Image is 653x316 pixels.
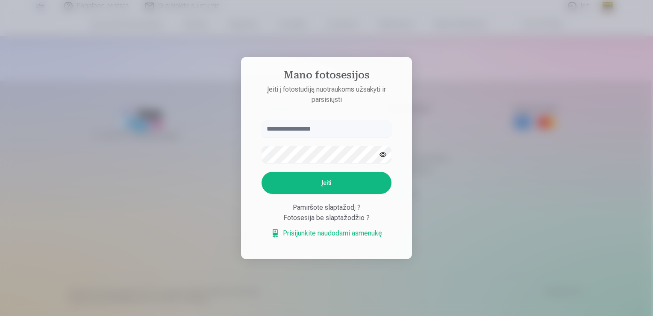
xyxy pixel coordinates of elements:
[262,172,391,194] button: Įeiti
[262,213,391,223] div: Fotosesija be slaptažodžio ?
[271,228,382,238] a: Prisijunkite naudodami asmenukę
[253,69,400,84] h4: Mano fotosesijos
[262,203,391,213] div: Pamiršote slaptažodį ?
[253,84,400,105] p: Įeiti į fotostudiją nuotraukoms užsakyti ir parsisiųsti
